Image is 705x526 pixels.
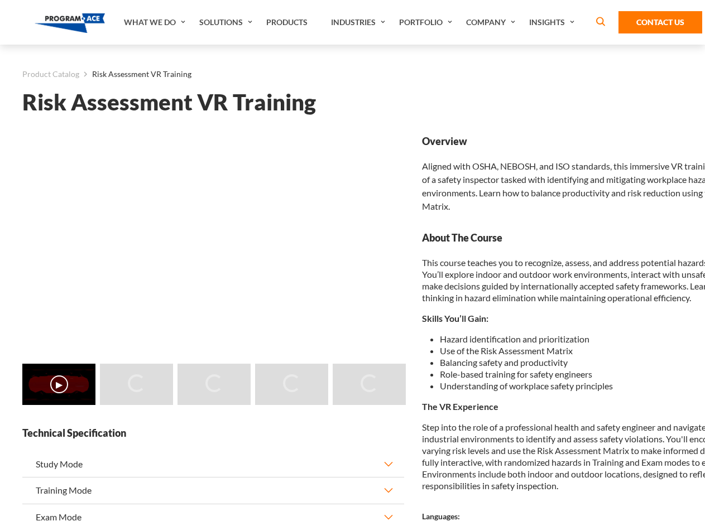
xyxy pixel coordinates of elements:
[22,477,404,503] button: Training Mode
[22,364,95,405] img: Risk Assessment VR Training - Video 0
[22,134,404,349] iframe: Risk Assessment VR Training - Video 0
[618,11,702,33] a: Contact Us
[50,375,68,393] button: ▶
[22,426,404,440] strong: Technical Specification
[22,67,79,81] a: Product Catalog
[22,451,404,477] button: Study Mode
[79,67,191,81] li: Risk Assessment VR Training
[422,511,460,521] strong: Languages:
[35,13,105,33] img: Program-Ace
